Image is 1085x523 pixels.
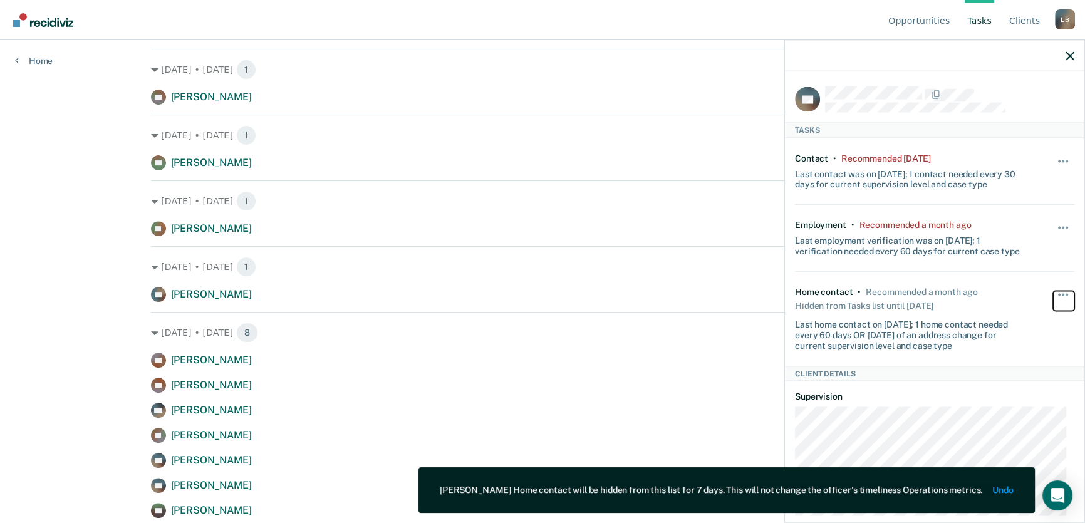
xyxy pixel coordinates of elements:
button: Undo [993,485,1014,495]
div: Home contact [795,286,853,297]
div: Last home contact on [DATE]; 1 home contact needed every 60 days OR [DATE] of an address change f... [795,314,1028,351]
div: • [851,220,854,230]
div: Open Intercom Messenger [1042,480,1072,510]
span: [PERSON_NAME] [171,354,252,366]
span: 1 [236,257,256,277]
img: Recidiviz [13,13,73,27]
div: Contact [795,153,828,163]
span: [PERSON_NAME] [171,454,252,466]
span: [PERSON_NAME] [171,157,252,168]
div: Hidden from Tasks list until [DATE] [795,297,933,314]
div: Last employment verification was on [DATE]; 1 verification needed every 60 days for current case ... [795,230,1028,257]
div: [PERSON_NAME] Home contact will be hidden from this list for 7 days. This will not change the off... [440,485,982,495]
div: [DATE] • [DATE] [151,257,935,277]
div: [DATE] • [DATE] [151,125,935,145]
span: [PERSON_NAME] [171,288,252,300]
div: [DATE] • [DATE] [151,191,935,211]
div: [DATE] • [DATE] [151,60,935,80]
dt: Supervision [795,391,1074,402]
span: [PERSON_NAME] [171,429,252,441]
div: L B [1055,9,1075,29]
div: • [858,286,861,297]
span: 1 [236,191,256,211]
div: Client Details [785,366,1084,381]
button: Profile dropdown button [1055,9,1075,29]
a: Home [15,55,53,66]
div: Last contact was on [DATE]; 1 contact needed every 30 days for current supervision level and case... [795,163,1028,190]
span: [PERSON_NAME] [171,379,252,391]
span: 8 [236,323,258,343]
div: Tasks [785,123,1084,138]
span: [PERSON_NAME] [171,504,252,516]
div: Recommended a month ago [859,220,971,230]
div: [DATE] • [DATE] [151,323,935,343]
span: [PERSON_NAME] [171,404,252,416]
div: Recommended 2 months ago [841,153,930,163]
span: [PERSON_NAME] [171,479,252,491]
div: Employment [795,220,846,230]
span: [PERSON_NAME] [171,222,252,234]
div: Recommended a month ago [866,286,978,297]
div: • [833,153,836,163]
span: [PERSON_NAME] [171,91,252,103]
span: 1 [236,125,256,145]
span: 1 [236,60,256,80]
